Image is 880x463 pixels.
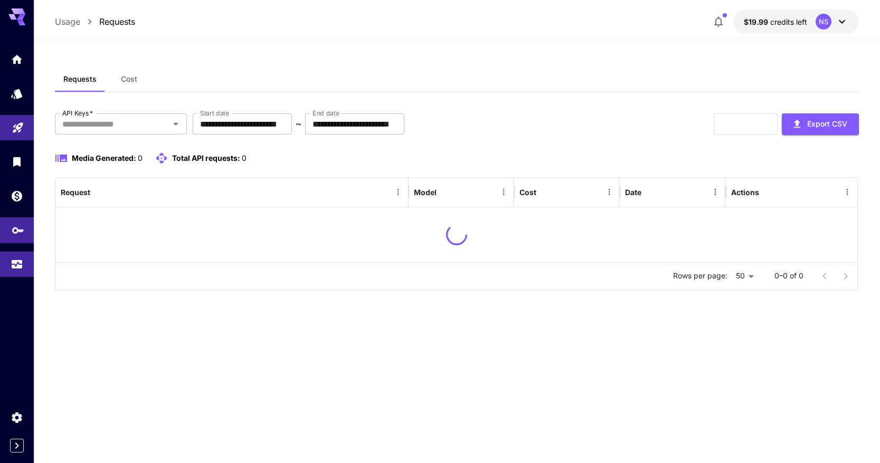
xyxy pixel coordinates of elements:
[496,185,511,199] button: Menu
[782,113,859,135] button: Export CSV
[99,15,135,28] a: Requests
[673,271,727,281] p: Rows per page:
[774,271,803,281] p: 0–0 of 0
[121,74,137,84] span: Cost
[744,17,770,26] span: $19.99
[438,185,452,199] button: Sort
[172,153,240,162] span: Total API requests:
[62,109,93,118] label: API Keys
[642,185,657,199] button: Sort
[200,109,229,118] label: Start date
[168,117,183,131] button: Open
[91,185,106,199] button: Sort
[313,109,339,118] label: End date
[11,152,23,165] div: Library
[731,188,759,197] div: Actions
[391,185,405,199] button: Menu
[744,16,807,27] div: $19.9926
[732,268,758,284] div: 50
[11,189,23,202] div: Wallet
[12,118,24,131] div: Playground
[242,153,247,162] span: 0
[63,74,97,84] span: Requests
[11,87,23,100] div: Models
[840,185,855,199] button: Menu
[11,408,23,421] div: Settings
[770,17,807,26] span: credits left
[55,15,135,28] nav: breadcrumb
[602,185,617,199] button: Menu
[10,439,24,452] button: Expand sidebar
[537,185,552,199] button: Sort
[733,9,859,34] button: $19.9926NS
[414,188,437,197] div: Model
[138,153,143,162] span: 0
[11,53,23,66] div: Home
[708,185,723,199] button: Menu
[61,188,90,197] div: Request
[296,118,301,130] p: ~
[11,254,23,267] div: Usage
[72,153,136,162] span: Media Generated:
[519,188,536,197] div: Cost
[816,14,831,30] div: NS
[55,15,80,28] a: Usage
[625,188,641,197] div: Date
[12,220,24,234] div: API Keys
